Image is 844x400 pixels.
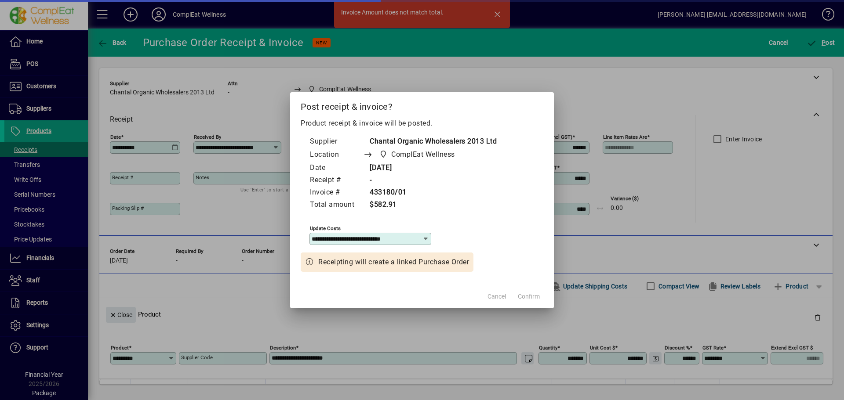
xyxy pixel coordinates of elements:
mat-label: Update costs [310,225,341,231]
h2: Post receipt & invoice? [290,92,554,118]
td: Total amount [309,199,363,211]
td: Date [309,162,363,174]
td: Supplier [309,136,363,148]
td: $582.91 [363,199,497,211]
span: Receipting will create a linked Purchase Order [318,257,469,267]
td: 433180/01 [363,187,497,199]
td: Invoice # [309,187,363,199]
span: ComplEat Wellness [377,148,458,161]
td: Location [309,148,363,162]
p: Product receipt & invoice will be posted. [301,118,543,129]
span: ComplEat Wellness [391,149,455,160]
td: - [363,174,497,187]
td: Chantal Organic Wholesalers 2013 Ltd [363,136,497,148]
td: Receipt # [309,174,363,187]
td: [DATE] [363,162,497,174]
